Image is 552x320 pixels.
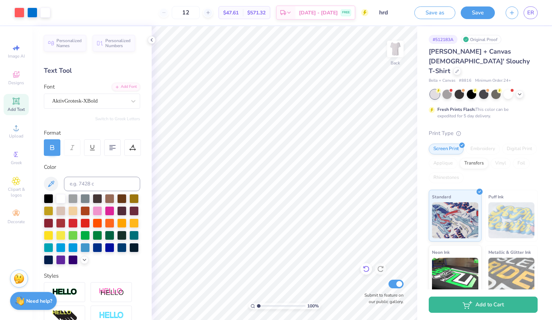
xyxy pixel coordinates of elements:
[459,78,471,84] span: # 8816
[44,129,141,137] div: Format
[95,116,140,122] button: Switch to Greek Letters
[488,193,503,200] span: Puff Ink
[429,129,538,138] div: Print Type
[8,53,25,59] span: Image AI
[429,78,455,84] span: Bella + Canvas
[223,9,239,17] span: $47.61
[429,172,464,183] div: Rhinestones
[56,38,82,48] span: Personalized Names
[475,78,511,84] span: Minimum Order: 24 +
[64,177,140,191] input: e.g. 7428 c
[172,6,200,19] input: – –
[461,6,495,19] button: Save
[11,160,22,166] span: Greek
[99,311,124,320] img: Negative Space
[432,258,478,294] img: Neon Ink
[429,297,538,313] button: Add to Cart
[105,38,131,48] span: Personalized Numbers
[429,158,457,169] div: Applique
[307,303,319,309] span: 100 %
[488,258,535,294] img: Metallic & Glitter Ink
[432,202,478,238] img: Standard
[391,60,400,66] div: Back
[388,42,402,56] img: Back
[99,288,124,297] img: Shadow
[429,144,464,154] div: Screen Print
[44,83,55,91] label: Font
[374,5,409,20] input: Untitled Design
[26,298,52,305] strong: Need help?
[437,106,526,119] div: This color can be expedited for 5 day delivery.
[488,202,535,238] img: Puff Ink
[299,9,338,17] span: [DATE] - [DATE]
[466,144,500,154] div: Embroidery
[360,292,404,305] label: Submit to feature on our public gallery.
[488,248,531,256] span: Metallic & Glitter Ink
[432,193,451,200] span: Standard
[513,158,530,169] div: Foil
[112,83,140,91] div: Add Font
[52,288,77,296] img: Stroke
[342,10,350,15] span: FREE
[527,9,534,17] span: ER
[44,163,140,171] div: Color
[8,107,25,112] span: Add Text
[437,107,475,112] strong: Fresh Prints Flash:
[460,158,488,169] div: Transfers
[432,248,450,256] span: Neon Ink
[9,133,23,139] span: Upload
[429,47,530,75] span: [PERSON_NAME] + Canvas [DEMOGRAPHIC_DATA]' Slouchy T-Shirt
[8,219,25,225] span: Decorate
[247,9,266,17] span: $571.32
[4,186,29,198] span: Clipart & logos
[8,80,24,86] span: Designs
[502,144,537,154] div: Digital Print
[414,6,455,19] button: Save as
[44,272,140,280] div: Styles
[491,158,511,169] div: Vinyl
[44,66,140,76] div: Text Tool
[429,35,457,44] div: # 512183A
[461,35,501,44] div: Original Proof
[524,6,538,19] a: ER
